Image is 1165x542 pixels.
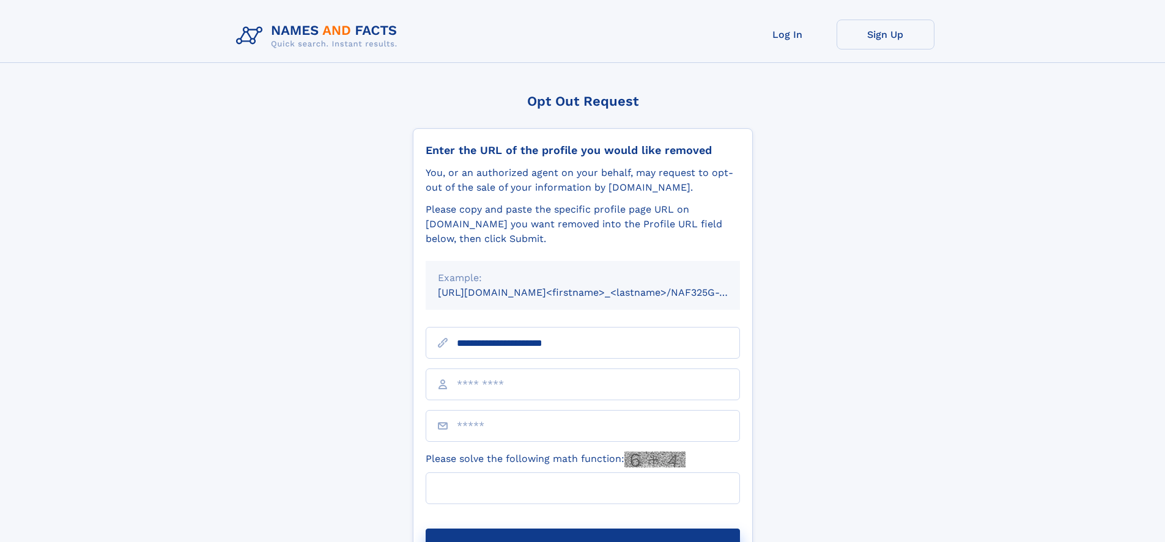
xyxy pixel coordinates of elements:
div: You, or an authorized agent on your behalf, may request to opt-out of the sale of your informatio... [426,166,740,195]
a: Sign Up [837,20,934,49]
small: [URL][DOMAIN_NAME]<firstname>_<lastname>/NAF325G-xxxxxxxx [438,287,763,298]
label: Please solve the following math function: [426,452,686,467]
div: Enter the URL of the profile you would like removed [426,144,740,157]
div: Opt Out Request [413,93,753,109]
img: Logo Names and Facts [231,20,407,53]
div: Example: [438,271,728,285]
div: Please copy and paste the specific profile page URL on [DOMAIN_NAME] you want removed into the Pr... [426,202,740,246]
a: Log In [739,20,837,49]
